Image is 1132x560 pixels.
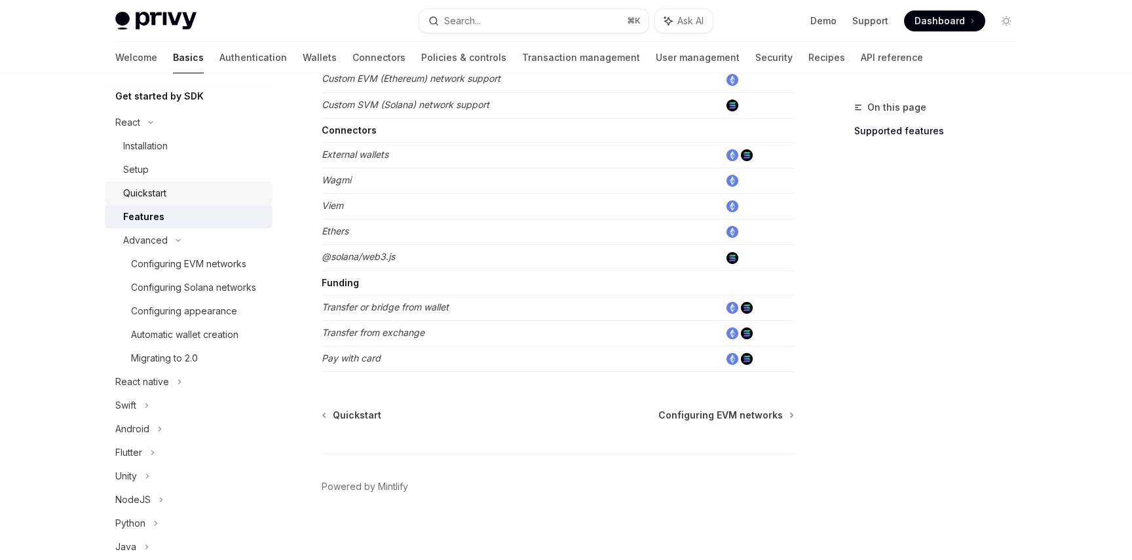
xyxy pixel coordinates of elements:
[333,409,381,422] span: Quickstart
[741,353,753,365] img: solana.png
[854,121,1027,141] a: Supported features
[726,353,738,365] img: ethereum.png
[522,42,640,73] a: Transaction management
[123,233,168,248] div: Advanced
[105,134,273,158] a: Installation
[105,346,273,370] a: Migrating to 2.0
[322,251,395,262] em: @solana/web3.js
[123,185,166,201] div: Quickstart
[105,252,273,276] a: Configuring EVM networks
[658,409,783,422] span: Configuring EVM networks
[123,138,168,154] div: Installation
[131,350,198,366] div: Migrating to 2.0
[808,42,845,73] a: Recipes
[323,409,381,422] a: Quickstart
[115,42,157,73] a: Welcome
[627,16,641,26] span: ⌘ K
[726,74,738,86] img: ethereum.png
[115,115,140,130] div: React
[322,174,351,185] em: Wagmi
[115,468,137,484] div: Unity
[105,299,273,323] a: Configuring appearance
[322,301,449,312] em: Transfer or bridge from wallet
[322,277,359,288] strong: Funding
[115,374,169,390] div: React native
[904,10,985,31] a: Dashboard
[322,352,381,364] em: Pay with card
[444,13,481,29] div: Search...
[105,276,273,299] a: Configuring Solana networks
[810,14,837,28] a: Demo
[115,445,142,460] div: Flutter
[115,515,145,531] div: Python
[726,100,738,111] img: solana.png
[115,421,149,437] div: Android
[655,9,713,33] button: Ask AI
[115,12,197,30] img: light logo
[726,175,738,187] img: ethereum.png
[131,303,237,319] div: Configuring appearance
[852,14,888,28] a: Support
[726,200,738,212] img: ethereum.png
[755,42,793,73] a: Security
[996,10,1017,31] button: Toggle dark mode
[131,327,238,343] div: Automatic wallet creation
[867,100,926,115] span: On this page
[726,149,738,161] img: ethereum.png
[322,225,349,236] em: Ethers
[726,252,738,264] img: solana.png
[105,158,273,181] a: Setup
[322,327,424,338] em: Transfer from exchange
[115,88,204,104] h5: Get started by SDK
[658,409,793,422] a: Configuring EVM networks
[219,42,287,73] a: Authentication
[173,42,204,73] a: Basics
[322,149,388,160] em: External wallets
[741,149,753,161] img: solana.png
[322,99,489,110] em: Custom SVM (Solana) network support
[115,539,136,555] div: Java
[105,205,273,229] a: Features
[861,42,923,73] a: API reference
[115,398,136,413] div: Swift
[419,9,649,33] button: Search...⌘K
[741,302,753,314] img: solana.png
[726,302,738,314] img: ethereum.png
[105,181,273,205] a: Quickstart
[322,200,343,211] em: Viem
[322,480,408,493] a: Powered by Mintlify
[123,209,164,225] div: Features
[741,327,753,339] img: solana.png
[322,73,500,84] em: Custom EVM (Ethereum) network support
[421,42,506,73] a: Policies & controls
[726,226,738,238] img: ethereum.png
[677,14,704,28] span: Ask AI
[322,124,377,136] strong: Connectors
[656,42,740,73] a: User management
[123,162,149,177] div: Setup
[303,42,337,73] a: Wallets
[726,327,738,339] img: ethereum.png
[131,280,256,295] div: Configuring Solana networks
[105,323,273,346] a: Automatic wallet creation
[131,256,246,272] div: Configuring EVM networks
[115,492,151,508] div: NodeJS
[352,42,406,73] a: Connectors
[915,14,965,28] span: Dashboard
